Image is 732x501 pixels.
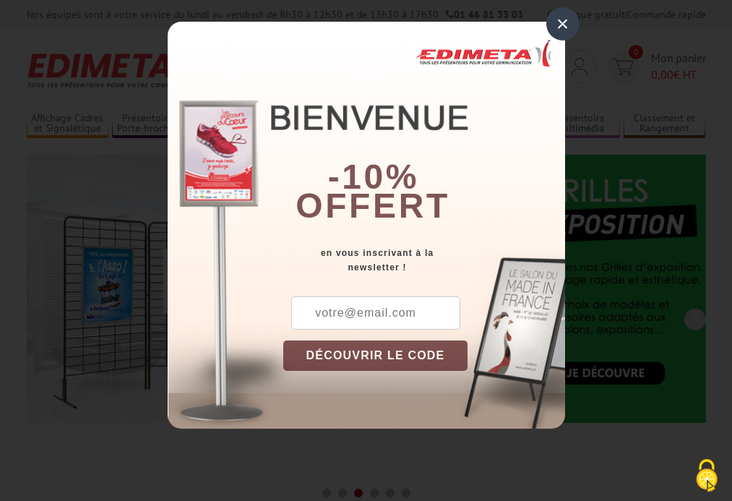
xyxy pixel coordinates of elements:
b: -10% [328,158,419,196]
img: Cookies (fenêtre modale) [689,458,725,494]
input: votre@email.com [291,296,460,330]
font: offert [296,187,450,225]
button: Cookies (fenêtre modale) [681,452,732,501]
button: DÉCOUVRIR LE CODE [283,341,468,371]
div: × [546,7,580,40]
div: en vous inscrivant à la newsletter ! [283,246,565,275]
